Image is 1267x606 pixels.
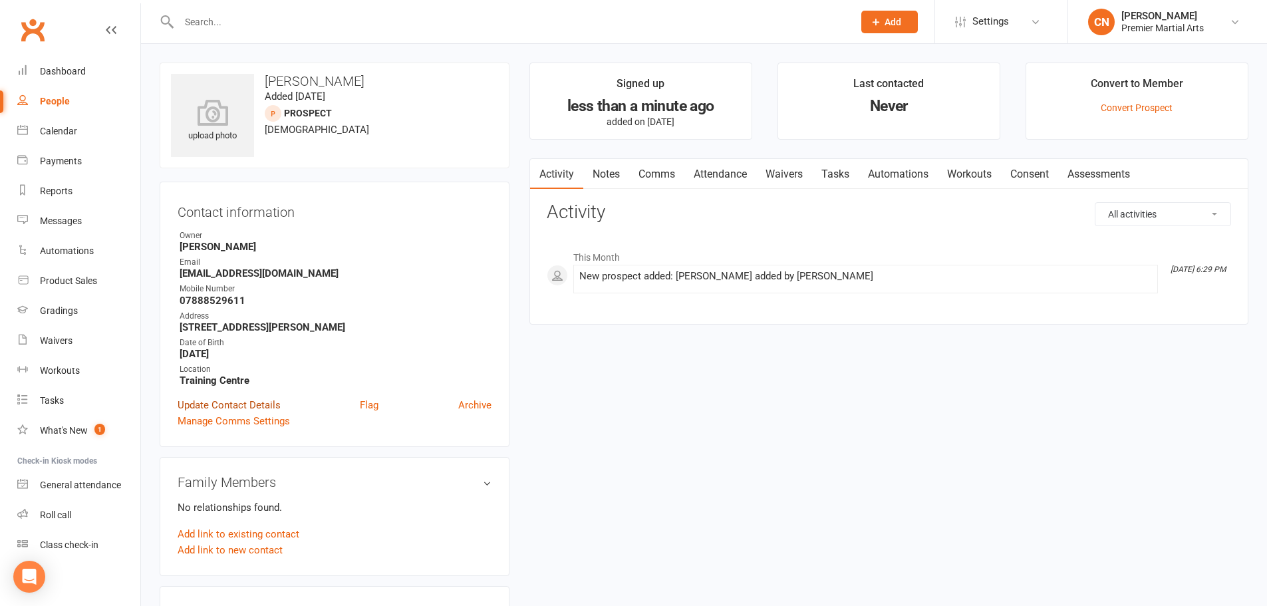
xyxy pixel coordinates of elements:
[972,7,1009,37] span: Settings
[1088,9,1115,35] div: CN
[17,416,140,446] a: What's New1
[542,116,740,127] p: added on [DATE]
[17,86,140,116] a: People
[547,202,1231,223] h3: Activity
[17,500,140,530] a: Roll call
[583,159,629,190] a: Notes
[180,229,492,242] div: Owner
[542,99,740,113] div: less than a minute ago
[180,310,492,323] div: Address
[617,75,664,99] div: Signed up
[17,530,140,560] a: Class kiosk mode
[530,159,583,190] a: Activity
[178,542,283,558] a: Add link to new contact
[17,296,140,326] a: Gradings
[812,159,859,190] a: Tasks
[40,126,77,136] div: Calendar
[40,275,97,286] div: Product Sales
[180,337,492,349] div: Date of Birth
[790,99,988,113] div: Never
[17,356,140,386] a: Workouts
[178,526,299,542] a: Add link to existing contact
[885,17,901,27] span: Add
[17,266,140,296] a: Product Sales
[1171,265,1226,274] i: [DATE] 6:29 PM
[629,159,684,190] a: Comms
[17,470,140,500] a: General attendance kiosk mode
[1121,10,1204,22] div: [PERSON_NAME]
[180,295,492,307] strong: 07888529611
[458,397,492,413] a: Archive
[1101,102,1173,113] a: Convert Prospect
[171,74,498,88] h3: [PERSON_NAME]
[40,510,71,520] div: Roll call
[17,116,140,146] a: Calendar
[171,99,254,143] div: upload photo
[859,159,938,190] a: Automations
[40,539,98,550] div: Class check-in
[178,475,492,490] h3: Family Members
[40,156,82,166] div: Payments
[284,108,332,118] snap: prospect
[40,305,78,316] div: Gradings
[178,200,492,220] h3: Contact information
[684,159,756,190] a: Attendance
[40,245,94,256] div: Automations
[180,321,492,333] strong: [STREET_ADDRESS][PERSON_NAME]
[180,283,492,295] div: Mobile Number
[265,90,325,102] time: Added [DATE]
[1121,22,1204,34] div: Premier Martial Arts
[175,13,844,31] input: Search...
[180,348,492,360] strong: [DATE]
[17,146,140,176] a: Payments
[861,11,918,33] button: Add
[17,57,140,86] a: Dashboard
[853,75,924,99] div: Last contacted
[178,500,492,516] p: No relationships found.
[547,243,1231,265] li: This Month
[40,335,72,346] div: Waivers
[17,206,140,236] a: Messages
[1058,159,1139,190] a: Assessments
[360,397,378,413] a: Flag
[17,386,140,416] a: Tasks
[40,186,72,196] div: Reports
[938,159,1001,190] a: Workouts
[40,365,80,376] div: Workouts
[17,236,140,266] a: Automations
[1091,75,1183,99] div: Convert to Member
[1001,159,1058,190] a: Consent
[40,216,82,226] div: Messages
[17,326,140,356] a: Waivers
[180,375,492,386] strong: Training Centre
[17,176,140,206] a: Reports
[94,424,105,435] span: 1
[40,66,86,76] div: Dashboard
[40,425,88,436] div: What's New
[180,267,492,279] strong: [EMAIL_ADDRESS][DOMAIN_NAME]
[40,96,70,106] div: People
[180,256,492,269] div: Email
[40,395,64,406] div: Tasks
[579,271,1152,282] div: New prospect added: [PERSON_NAME] added by [PERSON_NAME]
[178,397,281,413] a: Update Contact Details
[40,480,121,490] div: General attendance
[16,13,49,47] a: Clubworx
[180,241,492,253] strong: [PERSON_NAME]
[178,413,290,429] a: Manage Comms Settings
[265,124,369,136] span: [DEMOGRAPHIC_DATA]
[180,363,492,376] div: Location
[756,159,812,190] a: Waivers
[13,561,45,593] div: Open Intercom Messenger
